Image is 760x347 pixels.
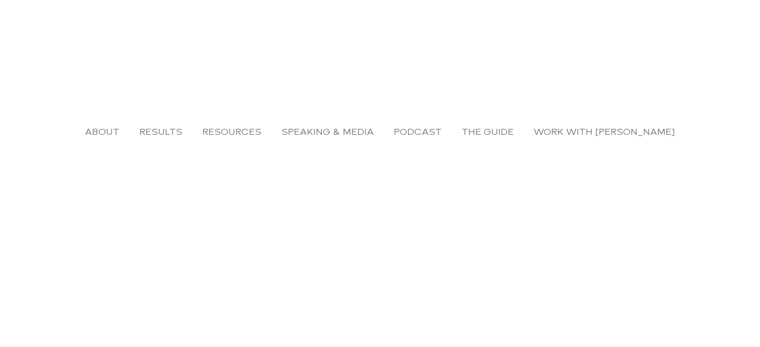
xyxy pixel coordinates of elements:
nav: Menu [10,120,750,143]
a: About [75,120,129,143]
a: Work with [PERSON_NAME] [524,120,685,143]
a: Podcast [384,120,452,143]
a: Resources [192,120,271,143]
a: Speaking & Media [271,120,384,143]
a: Results [129,120,192,143]
a: The Guide [452,120,524,143]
